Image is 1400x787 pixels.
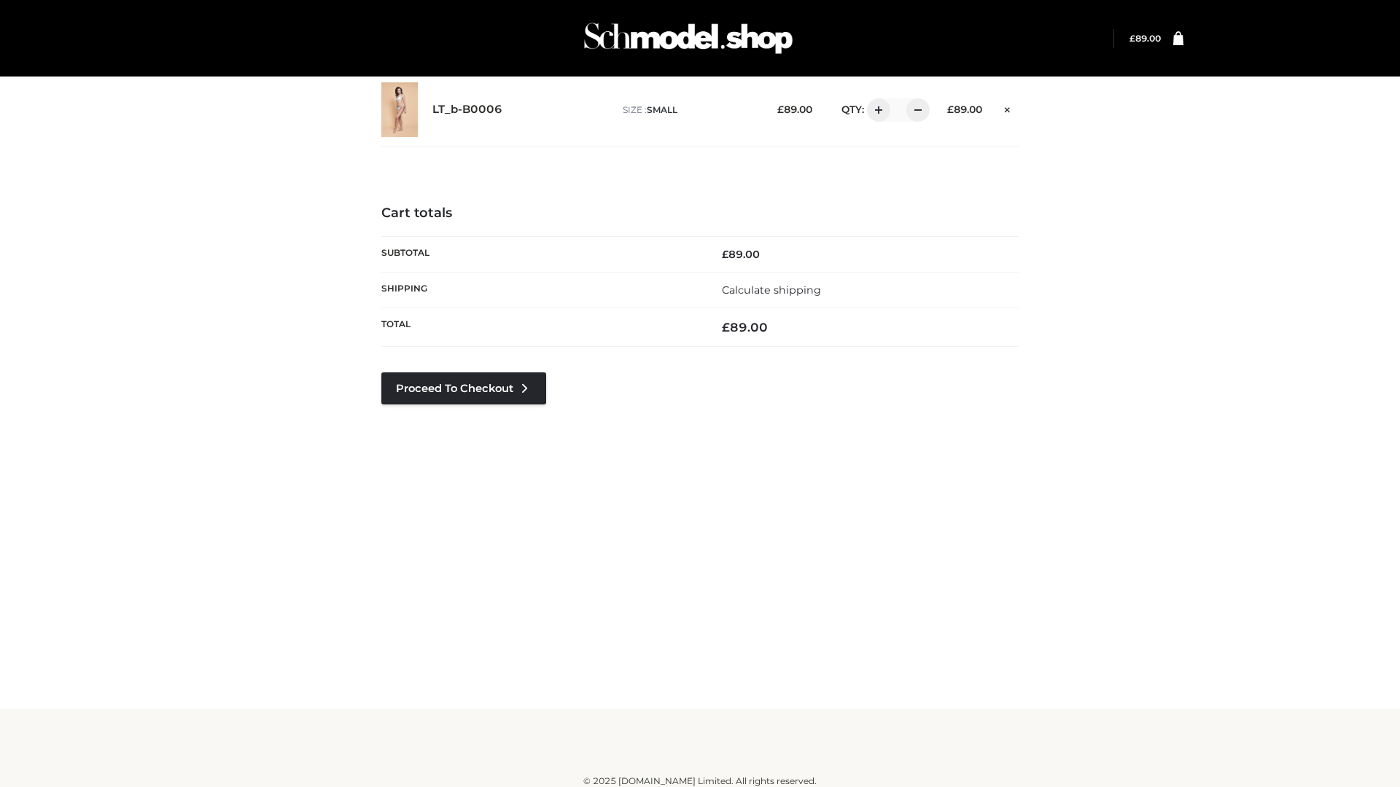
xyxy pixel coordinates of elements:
bdi: 89.00 [722,320,768,334]
th: Subtotal [381,236,700,272]
a: Remove this item [997,98,1019,117]
h4: Cart totals [381,205,1019,222]
a: Calculate shipping [722,283,821,297]
span: £ [1129,33,1135,44]
span: £ [722,248,728,261]
bdi: 89.00 [947,103,982,115]
a: Proceed to Checkout [381,372,546,404]
bdi: 89.00 [1129,33,1161,44]
a: £89.00 [1129,33,1161,44]
div: QTY: [827,98,925,122]
img: Schmodel Admin 964 [579,9,798,67]
bdi: 89.00 [777,103,812,115]
span: £ [722,320,730,334]
th: Shipping [381,272,700,308]
span: £ [777,103,784,115]
span: £ [947,103,954,115]
p: size : [623,103,755,117]
a: LT_b-B0006 [432,103,502,117]
span: SMALL [647,104,677,115]
bdi: 89.00 [722,248,760,261]
th: Total [381,308,700,347]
